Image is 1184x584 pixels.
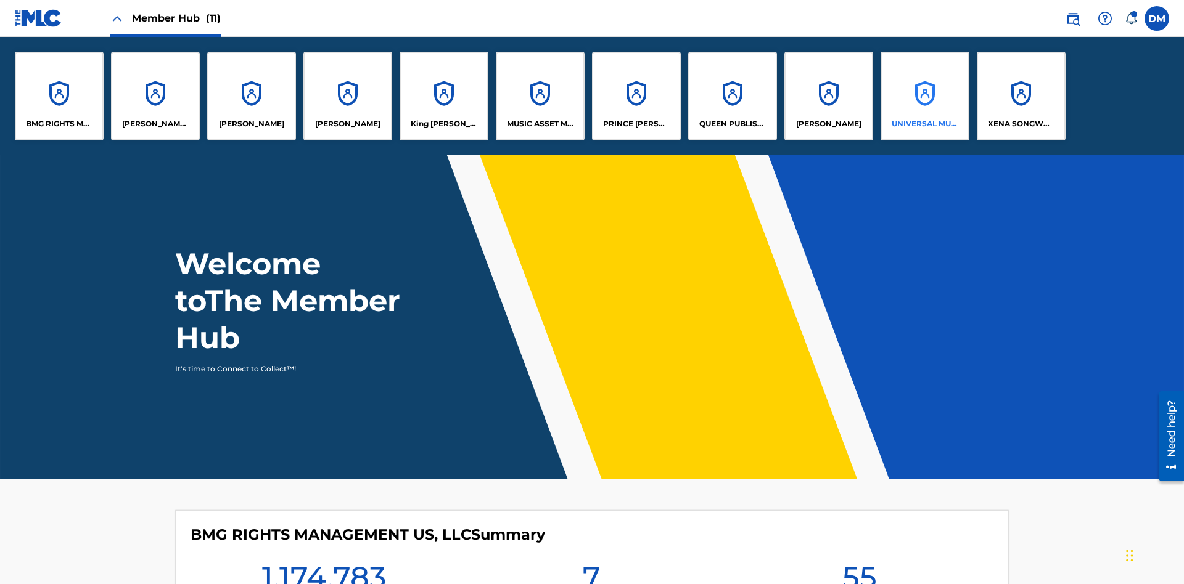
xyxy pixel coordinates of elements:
[15,52,104,140] a: AccountsBMG RIGHTS MANAGEMENT US, LLC
[110,11,125,26] img: Close
[892,118,959,129] p: UNIVERSAL MUSIC PUB GROUP
[132,11,221,25] span: Member Hub
[1066,11,1080,26] img: search
[496,52,585,140] a: AccountsMUSIC ASSET MANAGEMENT (MAM)
[26,118,93,129] p: BMG RIGHTS MANAGEMENT US, LLC
[1098,11,1112,26] img: help
[1145,6,1169,31] div: User Menu
[699,118,767,129] p: QUEEN PUBLISHA
[1125,12,1137,25] div: Notifications
[507,118,574,129] p: MUSIC ASSET MANAGEMENT (MAM)
[1122,525,1184,584] iframe: Chat Widget
[122,118,189,129] p: CLEO SONGWRITER
[206,12,221,24] span: (11)
[1093,6,1117,31] div: Help
[881,52,969,140] a: AccountsUNIVERSAL MUSIC PUB GROUP
[15,9,62,27] img: MLC Logo
[191,525,545,544] h4: BMG RIGHTS MANAGEMENT US, LLC
[1126,537,1133,574] div: Drag
[988,118,1055,129] p: XENA SONGWRITER
[400,52,488,140] a: AccountsKing [PERSON_NAME]
[1061,6,1085,31] a: Public Search
[111,52,200,140] a: Accounts[PERSON_NAME] SONGWRITER
[784,52,873,140] a: Accounts[PERSON_NAME]
[175,245,406,356] h1: Welcome to The Member Hub
[207,52,296,140] a: Accounts[PERSON_NAME]
[175,363,389,375] p: It's time to Connect to Collect™!
[977,52,1066,140] a: AccountsXENA SONGWRITER
[796,118,861,129] p: RONALD MCTESTERSON
[603,118,670,129] p: PRINCE MCTESTERSON
[592,52,681,140] a: AccountsPRINCE [PERSON_NAME]
[411,118,478,129] p: King McTesterson
[219,118,284,129] p: ELVIS COSTELLO
[1149,386,1184,487] iframe: Resource Center
[688,52,777,140] a: AccountsQUEEN PUBLISHA
[303,52,392,140] a: Accounts[PERSON_NAME]
[315,118,380,129] p: EYAMA MCSINGER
